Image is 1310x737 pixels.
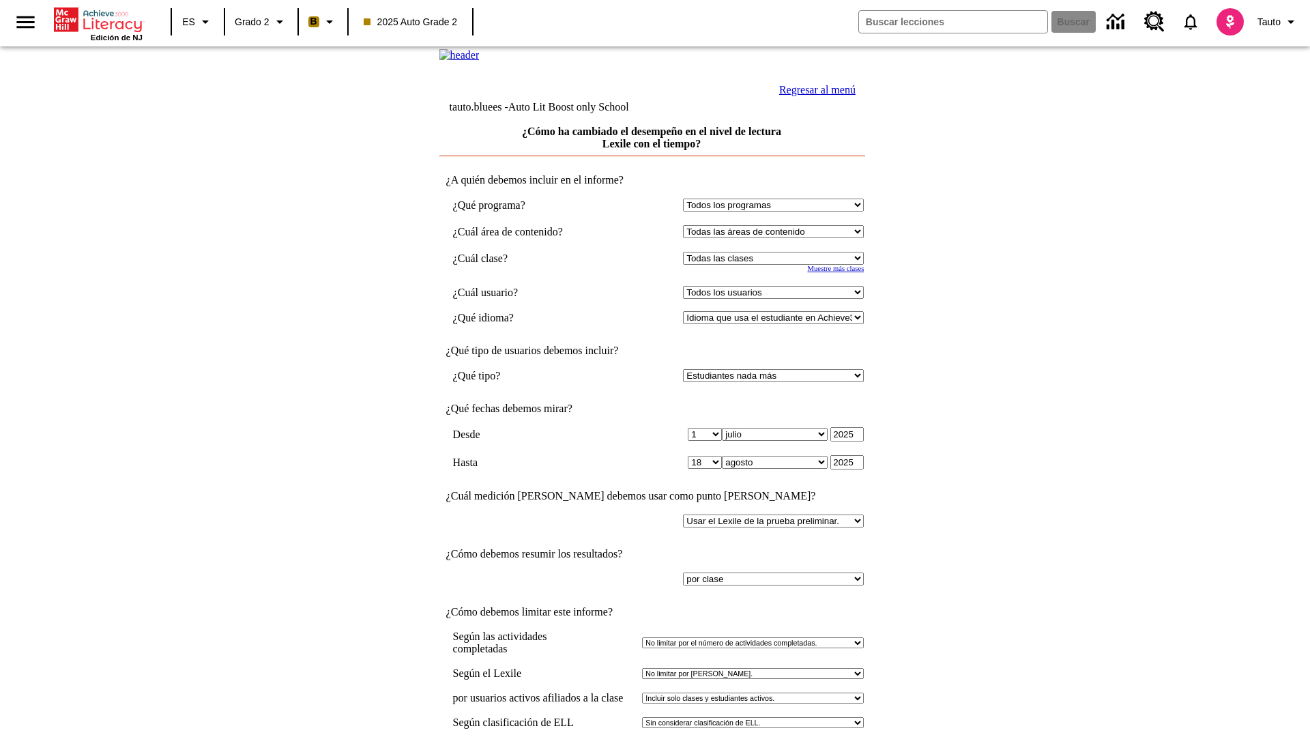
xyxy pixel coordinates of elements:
[779,84,856,96] a: Regresar al menú
[1136,3,1173,40] a: Centro de recursos, Se abrirá en una pestaña nueva.
[176,10,220,34] button: Lenguaje: ES, Selecciona un idioma
[182,15,195,29] span: ES
[453,455,605,469] td: Hasta
[1208,4,1252,40] button: Escoja un nuevo avatar
[439,548,864,560] td: ¿Cómo debemos resumir los resultados?
[453,717,640,729] td: Según clasificación de ELL
[453,631,640,655] td: Según las actividades completadas
[303,10,343,34] button: Boost El color de la clase es anaranjado claro. Cambiar el color de la clase.
[235,15,270,29] span: Grado 2
[453,692,640,704] td: por usuarios activos afiliados a la clase
[508,101,629,113] nobr: Auto Lit Boost only School
[450,101,699,113] td: tauto.bluees -
[807,265,864,272] a: Muestre más clases
[453,311,605,324] td: ¿Qué idioma?
[5,2,46,42] button: Abrir el menú lateral
[439,606,864,618] td: ¿Cómo debemos limitar este informe?
[439,174,864,186] td: ¿A quién debemos incluir en el informe?
[439,490,864,502] td: ¿Cuál medición [PERSON_NAME] debemos usar como punto [PERSON_NAME]?
[439,345,864,357] td: ¿Qué tipo de usuarios debemos incluir?
[1173,4,1208,40] a: Notificaciones
[1217,8,1244,35] img: avatar image
[522,126,781,149] a: ¿Cómo ha cambiado el desempeño en el nivel de lectura Lexile con el tiempo?
[453,252,605,265] td: ¿Cuál clase?
[439,49,480,61] img: header
[439,403,864,415] td: ¿Qué fechas debemos mirar?
[229,10,293,34] button: Grado: Grado 2, Elige un grado
[364,15,458,29] span: 2025 Auto Grade 2
[453,667,640,680] td: Según el Lexile
[453,369,605,382] td: ¿Qué tipo?
[453,226,563,237] nobr: ¿Cuál área de contenido?
[453,199,605,212] td: ¿Qué programa?
[91,33,143,42] span: Edición de NJ
[1098,3,1136,41] a: Centro de información
[54,5,143,42] div: Portada
[453,427,605,442] td: Desde
[859,11,1047,33] input: Buscar campo
[310,13,317,30] span: B
[453,286,605,299] td: ¿Cuál usuario?
[1252,10,1305,34] button: Perfil/Configuración
[1257,15,1281,29] span: Tauto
